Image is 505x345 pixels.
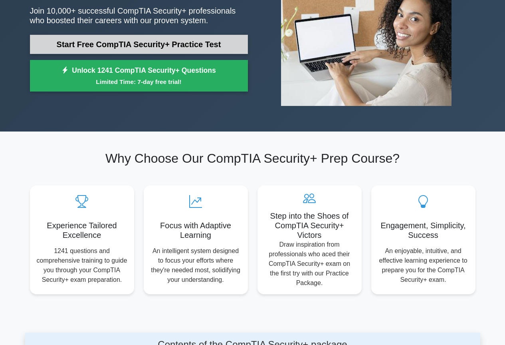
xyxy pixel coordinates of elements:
p: 1241 questions and comprehensive training to guide you through your CompTIA Security+ exam prepar... [36,246,128,285]
h2: Why Choose Our CompTIA Security+ Prep Course? [30,151,475,166]
p: An enjoyable, intuitive, and effective learning experience to prepare you for the CompTIA Securit... [378,246,469,285]
a: Unlock 1241 CompTIA Security+ QuestionsLimited Time: 7-day free trial! [30,60,248,92]
h5: Engagement, Simplicity, Success [378,221,469,240]
p: An intelligent system designed to focus your efforts where they're needed most, solidifying your ... [150,246,242,285]
small: Limited Time: 7-day free trial! [40,77,238,86]
h5: Focus with Adaptive Learning [150,221,242,240]
a: Start Free CompTIA Security+ Practice Test [30,35,248,54]
h5: Experience Tailored Excellence [36,221,128,240]
h5: Step into the Shoes of CompTIA Security+ Victors [264,211,355,240]
p: Join 10,000+ successful CompTIA Security+ professionals who boosted their careers with our proven... [30,6,248,25]
p: Draw inspiration from professionals who aced their CompTIA Security+ exam on the first try with o... [264,240,355,288]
